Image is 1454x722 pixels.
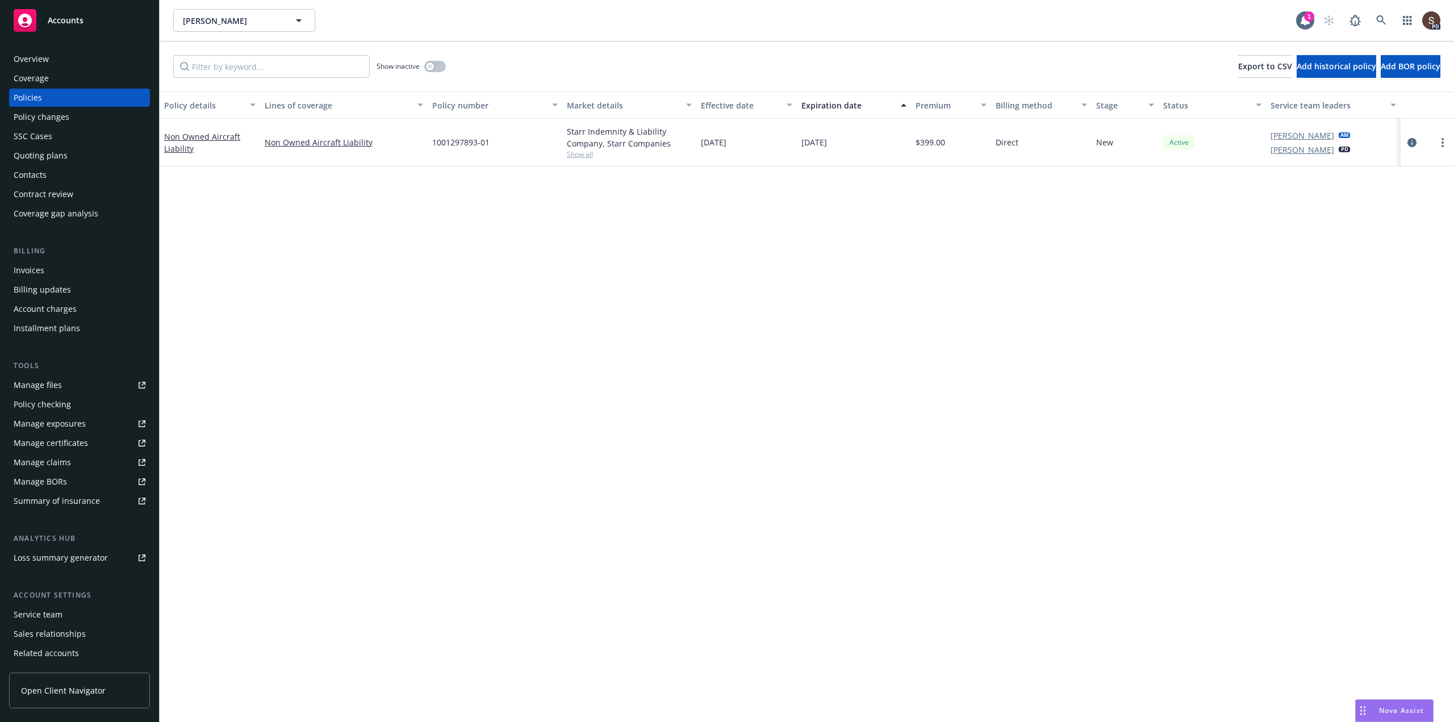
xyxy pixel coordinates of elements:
[173,55,370,78] input: Filter by keyword...
[9,127,150,145] a: SSC Cases
[1271,130,1334,141] a: [PERSON_NAME]
[1304,11,1314,22] div: 1
[14,281,71,299] div: Billing updates
[1092,91,1159,119] button: Stage
[9,625,150,643] a: Sales relationships
[265,136,423,148] a: Non Owned Aircraft Liability
[14,395,71,414] div: Policy checking
[9,415,150,433] a: Manage exposures
[1297,61,1376,72] span: Add historical policy
[14,376,62,394] div: Manage files
[9,590,150,601] div: Account settings
[164,131,240,154] a: Non Owned Aircraft Liability
[567,149,692,159] span: Show all
[14,50,49,68] div: Overview
[9,108,150,126] a: Policy changes
[9,69,150,87] a: Coverage
[265,99,411,111] div: Lines of coverage
[1271,99,1383,111] div: Service team leaders
[696,91,797,119] button: Effective date
[183,15,281,27] span: [PERSON_NAME]
[916,136,945,148] span: $399.00
[562,91,696,119] button: Market details
[996,136,1018,148] span: Direct
[377,61,420,71] span: Show inactive
[160,91,260,119] button: Policy details
[9,644,150,662] a: Related accounts
[1344,9,1367,32] a: Report a Bug
[14,434,88,452] div: Manage certificates
[9,533,150,544] div: Analytics hub
[14,147,68,165] div: Quoting plans
[14,108,69,126] div: Policy changes
[1405,136,1419,149] a: circleInformation
[14,89,42,107] div: Policies
[9,376,150,394] a: Manage files
[1168,137,1190,148] span: Active
[801,99,894,111] div: Expiration date
[9,245,150,257] div: Billing
[14,473,67,491] div: Manage BORs
[14,453,71,471] div: Manage claims
[9,185,150,203] a: Contract review
[9,319,150,337] a: Installment plans
[9,549,150,567] a: Loss summary generator
[567,126,692,149] div: Starr Indemnity & Liability Company, Starr Companies
[14,185,73,203] div: Contract review
[9,281,150,299] a: Billing updates
[1266,91,1400,119] button: Service team leaders
[432,99,545,111] div: Policy number
[260,91,428,119] button: Lines of coverage
[916,99,975,111] div: Premium
[14,549,108,567] div: Loss summary generator
[14,415,86,433] div: Manage exposures
[9,166,150,184] a: Contacts
[14,205,98,223] div: Coverage gap analysis
[701,136,726,148] span: [DATE]
[701,99,780,111] div: Effective date
[9,205,150,223] a: Coverage gap analysis
[1355,699,1434,722] button: Nova Assist
[9,300,150,318] a: Account charges
[1379,706,1424,715] span: Nova Assist
[801,136,827,148] span: [DATE]
[1381,55,1440,78] button: Add BOR policy
[1297,55,1376,78] button: Add historical policy
[432,136,490,148] span: 1001297893-01
[9,147,150,165] a: Quoting plans
[567,99,679,111] div: Market details
[9,50,150,68] a: Overview
[9,360,150,372] div: Tools
[1238,61,1292,72] span: Export to CSV
[1318,9,1340,32] a: Start snowing
[14,606,62,624] div: Service team
[9,453,150,471] a: Manage claims
[797,91,911,119] button: Expiration date
[9,5,150,36] a: Accounts
[911,91,992,119] button: Premium
[14,261,44,279] div: Invoices
[9,606,150,624] a: Service team
[14,69,49,87] div: Coverage
[1271,144,1334,156] a: [PERSON_NAME]
[996,99,1075,111] div: Billing method
[14,127,52,145] div: SSC Cases
[21,685,106,696] span: Open Client Navigator
[1356,700,1370,721] div: Drag to move
[14,644,79,662] div: Related accounts
[9,473,150,491] a: Manage BORs
[428,91,562,119] button: Policy number
[14,625,86,643] div: Sales relationships
[14,300,77,318] div: Account charges
[14,492,100,510] div: Summary of insurance
[991,91,1092,119] button: Billing method
[48,16,83,25] span: Accounts
[1096,99,1142,111] div: Stage
[9,395,150,414] a: Policy checking
[1096,136,1113,148] span: New
[14,319,80,337] div: Installment plans
[1159,91,1266,119] button: Status
[1163,99,1249,111] div: Status
[1381,61,1440,72] span: Add BOR policy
